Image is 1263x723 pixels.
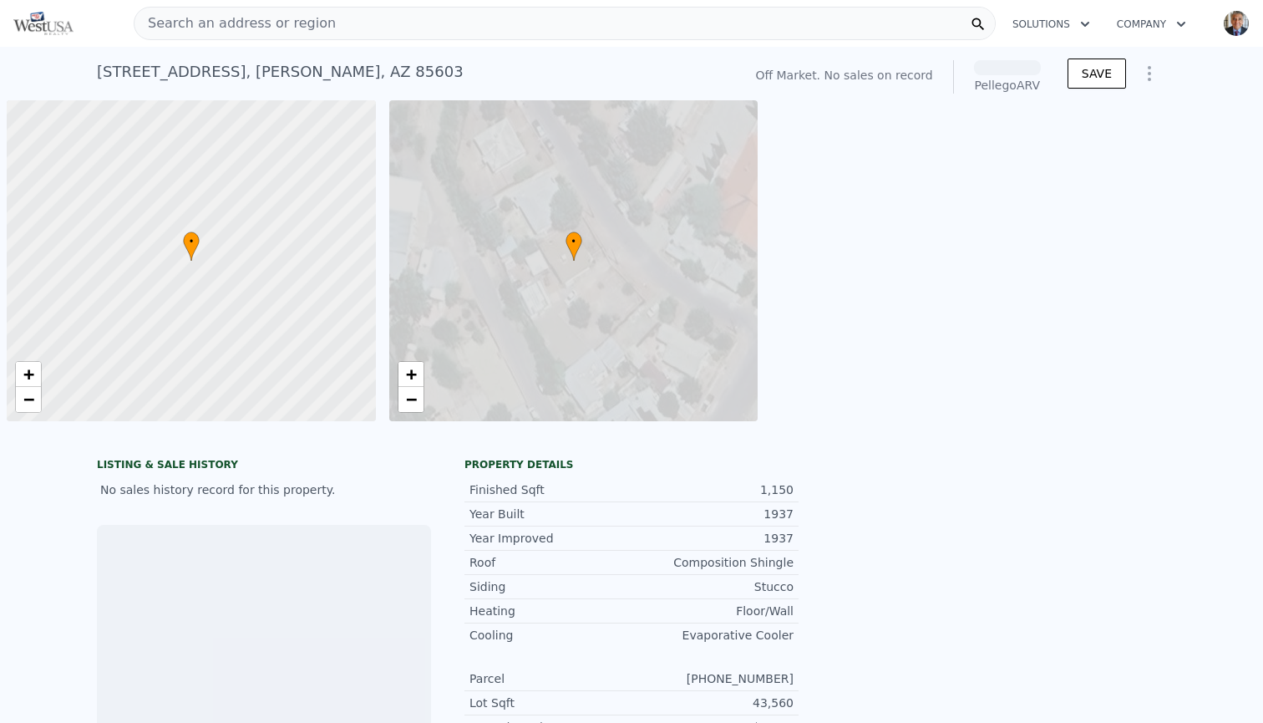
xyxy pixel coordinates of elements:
div: Finished Sqft [469,481,631,498]
button: Show Options [1133,57,1166,90]
div: LISTING & SALE HISTORY [97,458,431,475]
a: Zoom out [16,387,41,412]
div: Parcel [469,670,631,687]
span: • [183,234,200,249]
a: Zoom out [398,387,424,412]
div: Year Improved [469,530,631,547]
div: • [566,232,582,261]
img: avatar [1223,10,1250,37]
div: Composition Shingle [631,554,794,571]
div: [STREET_ADDRESS] , [PERSON_NAME] , AZ 85603 [97,60,464,84]
div: Cooling [469,627,631,644]
div: Floor/Wall [631,603,794,619]
span: − [405,389,416,410]
span: Search an address or region [134,13,336,33]
div: [PHONE_NUMBER] [631,670,794,687]
span: • [566,234,582,249]
div: Off Market. No sales on record [755,67,932,84]
div: Stucco [631,578,794,595]
div: Evaporative Cooler [631,627,794,644]
span: + [23,364,34,384]
div: Siding [469,578,631,595]
span: + [405,364,416,384]
img: Pellego [13,12,74,35]
a: Zoom in [16,362,41,387]
div: Roof [469,554,631,571]
div: 1937 [631,506,794,522]
div: Lot Sqft [469,695,631,711]
a: Zoom in [398,362,424,387]
div: No sales history record for this property. [97,475,431,505]
div: Pellego ARV [974,77,1041,94]
button: SAVE [1068,59,1126,89]
div: • [183,232,200,261]
div: 1937 [631,530,794,547]
button: Solutions [999,9,1103,39]
div: Heating [469,603,631,619]
div: 1,150 [631,481,794,498]
span: − [23,389,34,410]
div: Year Built [469,506,631,522]
div: Property details [464,458,799,471]
div: 43,560 [631,695,794,711]
button: Company [1103,9,1200,39]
